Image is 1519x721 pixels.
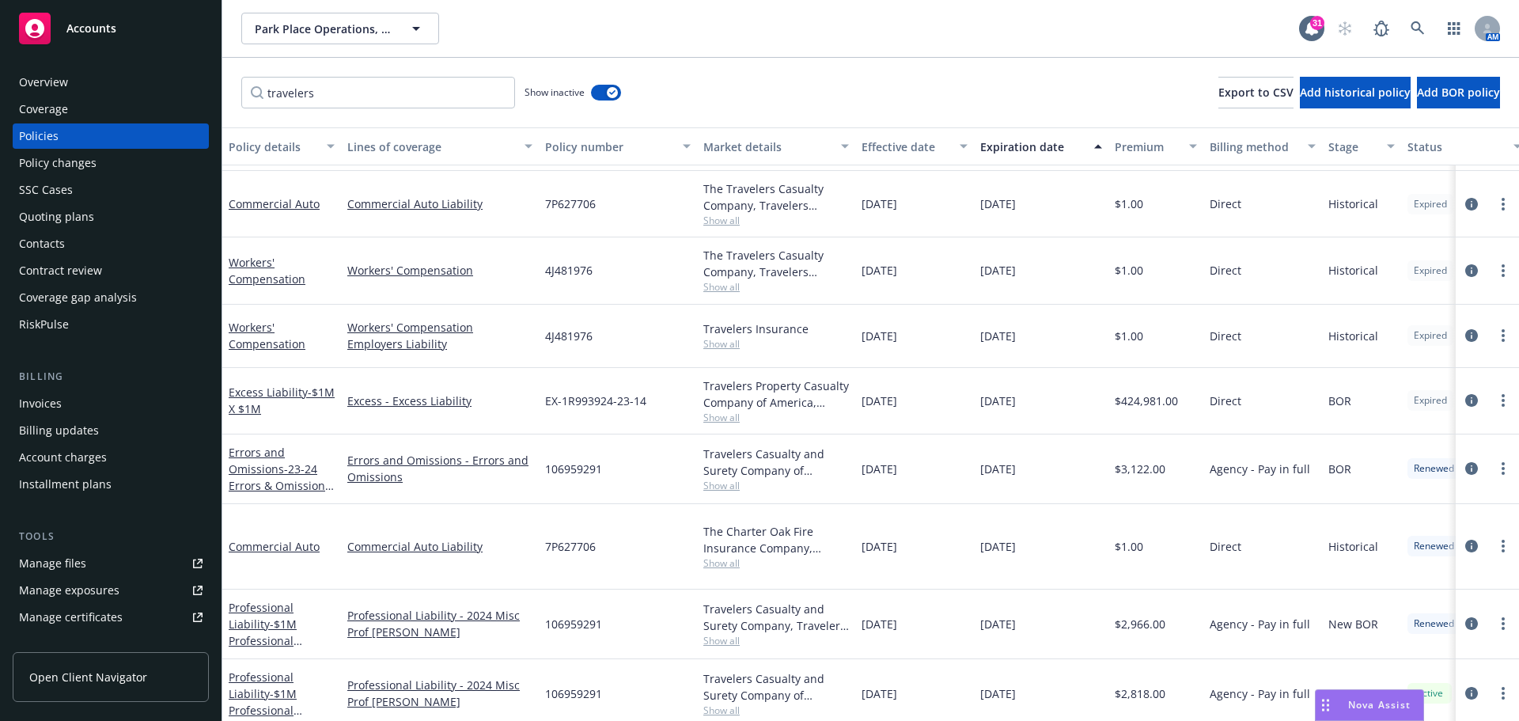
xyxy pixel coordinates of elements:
span: [DATE] [862,262,897,279]
div: Manage files [19,551,86,576]
a: Errors and Omissions [229,445,331,510]
div: Policy changes [19,150,97,176]
span: Expired [1414,393,1447,408]
a: more [1494,537,1513,556]
div: Market details [703,139,831,155]
span: [DATE] [862,616,897,632]
span: Expired [1414,264,1447,278]
span: Open Client Navigator [29,669,147,685]
button: Effective date [855,127,974,165]
a: circleInformation [1462,537,1481,556]
span: Direct [1210,393,1241,409]
div: Policies [19,123,59,149]
div: Travelers Casualty and Surety Company, Travelers Insurance, RT Specialty Insurance Services, LLC ... [703,601,849,634]
button: Lines of coverage [341,127,539,165]
div: Billing [13,369,209,385]
span: [DATE] [980,461,1016,477]
div: Contract review [19,258,102,283]
div: RiskPulse [19,312,69,337]
span: Historical [1328,328,1378,344]
div: The Travelers Casualty Company, Travelers Insurance [703,180,849,214]
a: Manage files [13,551,209,576]
div: Policy details [229,139,317,155]
a: circleInformation [1462,459,1481,478]
a: more [1494,195,1513,214]
div: Manage certificates [19,605,123,630]
span: Add BOR policy [1417,85,1500,100]
span: Expired [1414,197,1447,211]
div: Lines of coverage [347,139,515,155]
a: more [1494,391,1513,410]
a: Coverage [13,97,209,122]
a: Excess Liability [229,385,335,416]
span: - $1M X $1M [229,385,335,416]
div: Travelers Casualty and Surety Company of America, Travelers Insurance [703,446,849,479]
a: Billing updates [13,418,209,443]
span: Renewed [1414,461,1454,476]
span: [DATE] [862,328,897,344]
a: Commercial Auto [229,196,320,211]
span: Export to CSV [1218,85,1294,100]
span: - $1M Professional Liability [229,617,302,665]
a: Workers' Compensation [347,262,532,279]
span: Show all [703,411,849,424]
span: Agency - Pay in full [1210,685,1310,702]
a: circleInformation [1462,195,1481,214]
a: Commercial Auto Liability [347,538,532,555]
div: Policy number [545,139,673,155]
div: The Charter Oak Fire Insurance Company, Travelers Insurance [703,523,849,556]
a: Installment plans [13,472,209,497]
span: 7P627706 [545,195,596,212]
a: Errors and Omissions - Errors and Omissions [347,452,532,485]
a: circleInformation [1462,391,1481,410]
span: 106959291 [545,685,602,702]
button: Stage [1322,127,1401,165]
a: Overview [13,70,209,95]
span: [DATE] [980,328,1016,344]
div: Travelers Insurance [703,321,849,337]
button: Policy details [222,127,341,165]
span: Direct [1210,328,1241,344]
span: New BOR [1328,616,1378,632]
span: $424,981.00 [1115,393,1178,409]
div: Travelers Property Casualty Company of America, Travelers Insurance [703,378,849,411]
span: [DATE] [862,195,897,212]
a: Commercial Auto Liability [347,195,532,212]
div: Stage [1328,139,1377,155]
span: $1.00 [1115,328,1143,344]
span: Historical [1328,538,1378,555]
a: Manage claims [13,632,209,657]
span: Accounts [66,22,116,35]
span: Expired [1414,328,1447,343]
span: Agency - Pay in full [1210,616,1310,632]
a: Workers' Compensation [229,255,305,287]
div: Manage exposures [19,578,119,603]
span: 106959291 [545,461,602,477]
span: Nova Assist [1348,698,1411,712]
div: Effective date [862,139,950,155]
span: [DATE] [980,393,1016,409]
button: Billing method [1203,127,1322,165]
span: [DATE] [862,393,897,409]
span: $1.00 [1115,195,1143,212]
span: $1.00 [1115,262,1143,279]
span: BOR [1328,461,1351,477]
span: $3,122.00 [1115,461,1165,477]
span: $2,818.00 [1115,685,1165,702]
div: Installment plans [19,472,112,497]
button: Expiration date [974,127,1108,165]
a: Quoting plans [13,204,209,230]
span: [DATE] [862,685,897,702]
span: Show all [703,479,849,492]
span: Active [1414,686,1445,700]
button: Park Place Operations, Inc. [241,13,439,44]
div: The Travelers Casualty Company, Travelers Insurance [703,247,849,280]
a: Excess - Excess Liability [347,393,532,409]
a: Workers' Compensation [347,319,532,336]
div: Tools [13,529,209,545]
span: [DATE] [980,195,1016,212]
span: Renewal [1328,685,1373,702]
span: $2,966.00 [1115,616,1165,632]
span: Direct [1210,538,1241,555]
div: 31 [1310,16,1324,30]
